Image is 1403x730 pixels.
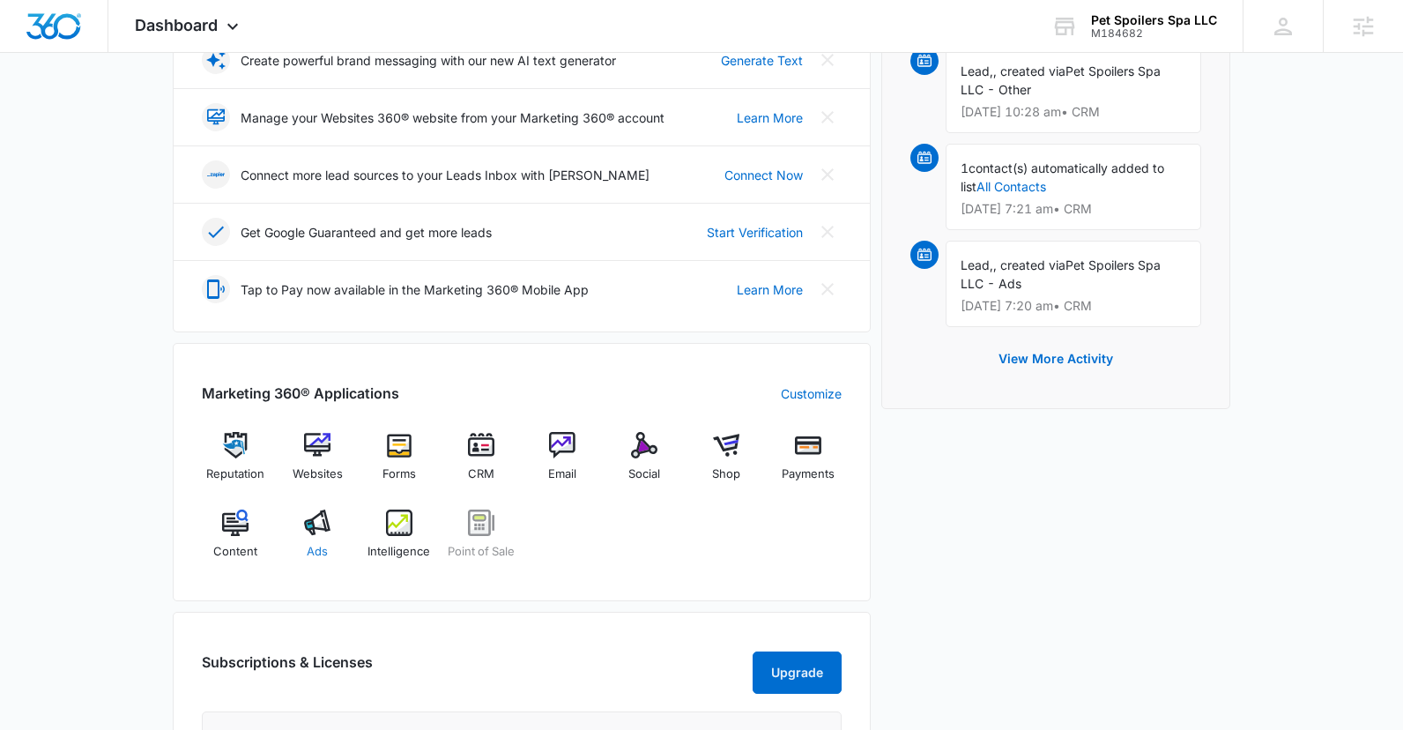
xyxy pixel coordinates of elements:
span: Intelligence [367,543,430,561]
span: , created via [993,257,1065,272]
button: Close [813,160,842,189]
span: Content [213,543,257,561]
p: Connect more lead sources to your Leads Inbox with [PERSON_NAME] [241,166,650,184]
a: Payments [774,432,842,495]
p: Tap to Pay now available in the Marketing 360® Mobile App [241,280,589,299]
a: Learn More [737,280,803,299]
span: Payments [782,466,835,483]
span: Forms [382,466,416,483]
a: Content [202,510,270,573]
a: CRM [447,432,515,495]
button: View More Activity [981,338,1131,380]
a: Connect Now [724,166,803,184]
p: Get Google Guaranteed and get more leads [241,223,492,242]
p: Create powerful brand messaging with our new AI text generator [241,51,616,70]
a: Websites [284,432,352,495]
a: Generate Text [721,51,803,70]
a: Start Verification [707,223,803,242]
a: All Contacts [976,179,1046,194]
span: Websites [293,466,343,483]
a: Forms [366,432,434,495]
span: 1 [961,160,969,175]
span: CRM [468,466,494,483]
span: Point of Sale [448,543,515,561]
span: Email [548,466,576,483]
span: , created via [993,63,1065,78]
button: Close [813,46,842,74]
a: Learn More [737,108,803,127]
h2: Subscriptions & Licenses [202,652,373,687]
a: Email [529,432,597,495]
span: Dashboard [135,16,218,34]
div: account name [1091,13,1217,27]
p: Manage your Websites 360® website from your Marketing 360® account [241,108,664,127]
a: Intelligence [366,510,434,573]
a: Ads [284,510,352,573]
a: Social [611,432,679,495]
p: [DATE] 7:21 am • CRM [961,203,1186,215]
span: Ads [307,543,328,561]
button: Close [813,218,842,246]
span: contact(s) automatically added to list [961,160,1164,194]
p: [DATE] 10:28 am • CRM [961,106,1186,118]
span: Lead, [961,257,993,272]
span: Reputation [206,466,264,483]
span: Lead, [961,63,993,78]
button: Close [813,103,842,131]
h2: Marketing 360® Applications [202,383,399,404]
a: Customize [781,384,842,403]
button: Upgrade [753,652,842,694]
span: Social [628,466,660,483]
button: Close [813,275,842,303]
span: Shop [712,466,740,483]
p: [DATE] 7:20 am • CRM [961,300,1186,312]
div: account id [1091,27,1217,40]
a: Reputation [202,432,270,495]
a: Point of Sale [447,510,515,573]
a: Shop [693,432,761,495]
